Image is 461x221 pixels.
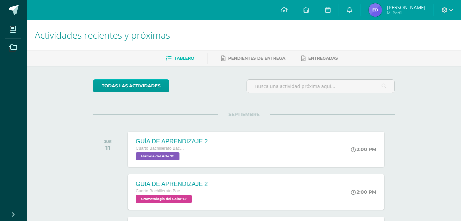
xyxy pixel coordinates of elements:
[369,3,382,17] img: 3cab13551e4ea37b7701707039aedd66.png
[218,111,270,117] span: SEPTIEMBRE
[387,10,425,16] span: Mi Perfil
[104,139,112,144] div: JUE
[351,146,376,152] div: 2:00 PM
[136,195,192,203] span: Cromatología del Color 'B'
[136,152,179,160] span: Historia del Arte 'B'
[136,138,208,145] div: GUÍA DE APRENDIZAJE 2
[247,80,395,93] input: Busca una actividad próxima aquí...
[166,53,194,64] a: Tablero
[228,56,285,61] span: Pendientes de entrega
[351,189,376,195] div: 2:00 PM
[136,146,186,151] span: Cuarto Bachillerato Bachillerato en CCLL con Orientación en Diseño Gráfico
[35,29,170,41] span: Actividades recientes y próximas
[221,53,285,64] a: Pendientes de entrega
[387,4,425,11] span: [PERSON_NAME]
[136,189,186,193] span: Cuarto Bachillerato Bachillerato en CCLL con Orientación en Diseño Gráfico
[93,79,169,92] a: todas las Actividades
[174,56,194,61] span: Tablero
[136,181,208,188] div: GUÍA DE APRENDIZAJE 2
[301,53,338,64] a: Entregadas
[308,56,338,61] span: Entregadas
[104,144,112,152] div: 11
